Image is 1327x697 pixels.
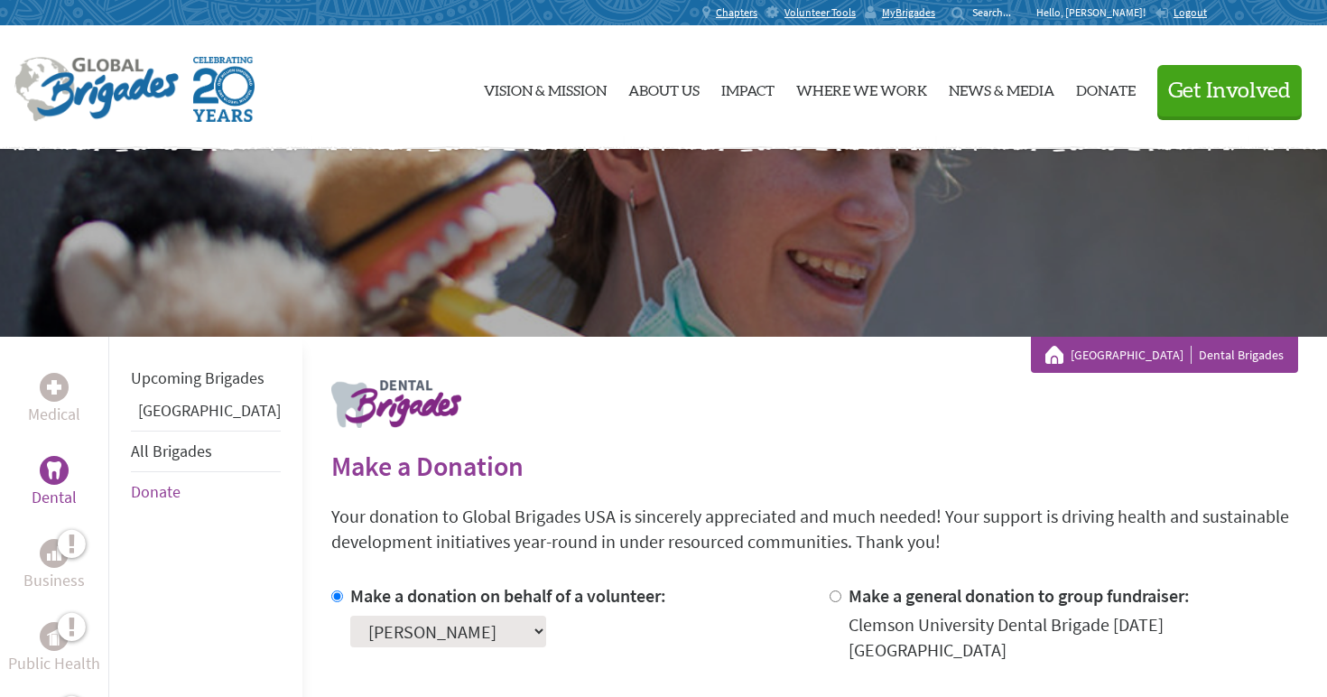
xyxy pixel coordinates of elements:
a: Donate [1076,41,1136,135]
img: Global Brigades Logo [14,57,179,122]
div: Clemson University Dental Brigade [DATE] [GEOGRAPHIC_DATA] [849,612,1299,663]
li: Donate [131,472,281,512]
span: Chapters [716,5,757,20]
div: Business [40,539,69,568]
div: Dental Brigades [1045,346,1284,364]
li: Upcoming Brigades [131,358,281,398]
input: Search... [972,5,1024,19]
img: Medical [47,380,61,395]
img: logo-dental.png [331,380,461,428]
a: [GEOGRAPHIC_DATA] [1071,346,1192,364]
img: Business [47,546,61,561]
a: Logout [1155,5,1207,20]
img: Global Brigades Celebrating 20 Years [193,57,255,122]
div: Dental [40,456,69,485]
p: Dental [32,485,77,510]
a: News & Media [949,41,1054,135]
a: Impact [721,41,775,135]
a: All Brigades [131,441,212,461]
a: BusinessBusiness [23,539,85,593]
label: Make a general donation to group fundraiser: [849,584,1190,607]
a: Public HealthPublic Health [8,622,100,676]
a: Vision & Mission [484,41,607,135]
img: Dental [47,461,61,479]
p: Medical [28,402,80,427]
a: MedicalMedical [28,373,80,427]
div: Medical [40,373,69,402]
img: Public Health [47,627,61,646]
p: Public Health [8,651,100,676]
a: Donate [131,481,181,502]
li: Panama [131,398,281,431]
h2: Make a Donation [331,450,1298,482]
div: Public Health [40,622,69,651]
a: Upcoming Brigades [131,367,264,388]
label: Make a donation on behalf of a volunteer: [350,584,666,607]
span: MyBrigades [882,5,935,20]
button: Get Involved [1157,65,1302,116]
a: [GEOGRAPHIC_DATA] [138,400,281,421]
p: Hello, [PERSON_NAME]! [1036,5,1155,20]
p: Your donation to Global Brigades USA is sincerely appreciated and much needed! Your support is dr... [331,504,1298,554]
a: Where We Work [796,41,927,135]
span: Logout [1174,5,1207,19]
a: About Us [628,41,700,135]
span: Volunteer Tools [784,5,856,20]
a: DentalDental [32,456,77,510]
p: Business [23,568,85,593]
li: All Brigades [131,431,281,472]
span: Get Involved [1168,80,1291,102]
